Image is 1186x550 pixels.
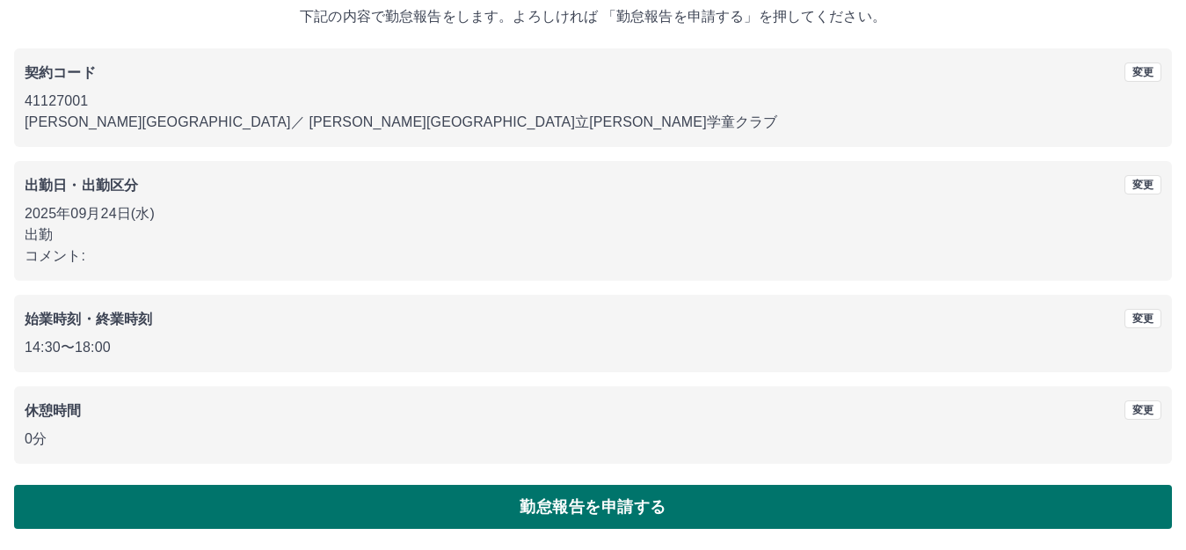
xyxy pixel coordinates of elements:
button: 変更 [1124,62,1161,82]
b: 始業時刻・終業時刻 [25,312,152,326]
button: 変更 [1124,400,1161,420]
p: 0分 [25,429,1161,450]
p: 41127001 [25,91,1161,112]
p: コメント: [25,246,1161,267]
button: 勤怠報告を申請する [14,485,1172,529]
button: 変更 [1124,175,1161,194]
p: 2025年09月24日(水) [25,203,1161,224]
p: 14:30 〜 18:00 [25,337,1161,358]
p: 下記の内容で勤怠報告をします。よろしければ 「勤怠報告を申請する」を押してください。 [14,6,1172,27]
p: [PERSON_NAME][GEOGRAPHIC_DATA] ／ [PERSON_NAME][GEOGRAPHIC_DATA]立[PERSON_NAME]学童クラブ [25,112,1161,133]
b: 契約コード [25,65,96,80]
b: 休憩時間 [25,403,82,418]
p: 出勤 [25,224,1161,246]
button: 変更 [1124,309,1161,328]
b: 出勤日・出勤区分 [25,178,138,193]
